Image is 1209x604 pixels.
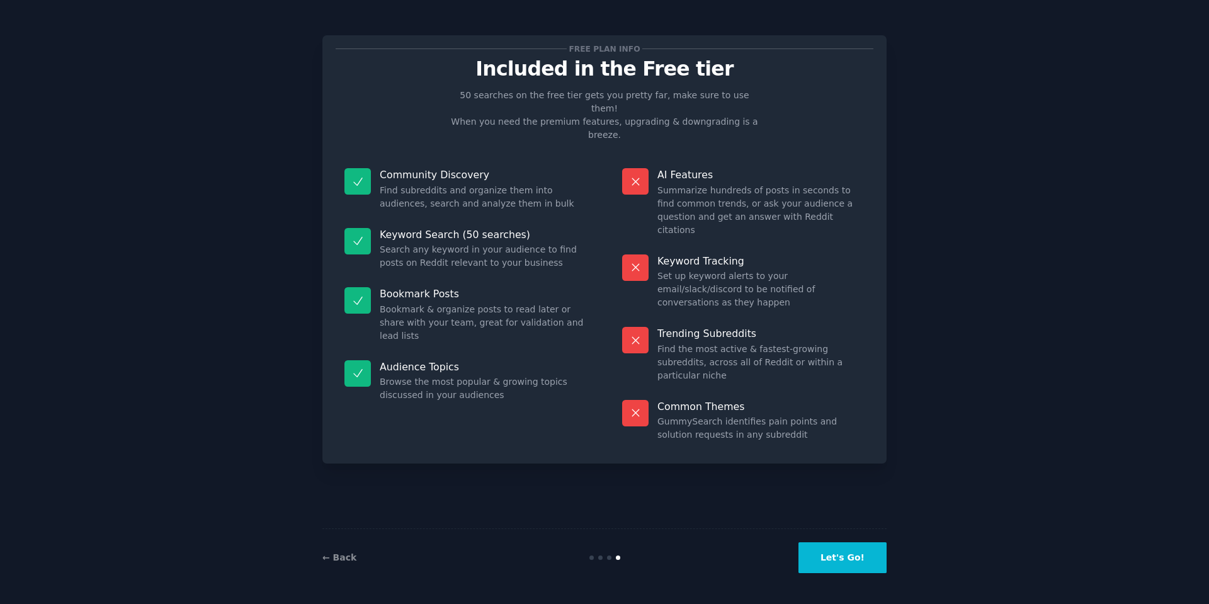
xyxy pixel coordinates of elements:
[380,303,587,343] dd: Bookmark & organize posts to read later or share with your team, great for validation and lead lists
[657,400,865,413] p: Common Themes
[336,58,873,80] p: Included in the Free tier
[380,243,587,270] dd: Search any keyword in your audience to find posts on Reddit relevant to your business
[380,228,587,241] p: Keyword Search (50 searches)
[657,254,865,268] p: Keyword Tracking
[380,375,587,402] dd: Browse the most popular & growing topics discussed in your audiences
[380,287,587,300] p: Bookmark Posts
[657,168,865,181] p: AI Features
[657,415,865,442] dd: GummySearch identifies pain points and solution requests in any subreddit
[657,184,865,237] dd: Summarize hundreds of posts in seconds to find common trends, or ask your audience a question and...
[567,42,642,55] span: Free plan info
[657,327,865,340] p: Trending Subreddits
[380,184,587,210] dd: Find subreddits and organize them into audiences, search and analyze them in bulk
[657,270,865,309] dd: Set up keyword alerts to your email/slack/discord to be notified of conversations as they happen
[322,552,356,562] a: ← Back
[446,89,763,142] p: 50 searches on the free tier gets you pretty far, make sure to use them! When you need the premiu...
[657,343,865,382] dd: Find the most active & fastest-growing subreddits, across all of Reddit or within a particular niche
[798,542,887,573] button: Let's Go!
[380,168,587,181] p: Community Discovery
[380,360,587,373] p: Audience Topics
